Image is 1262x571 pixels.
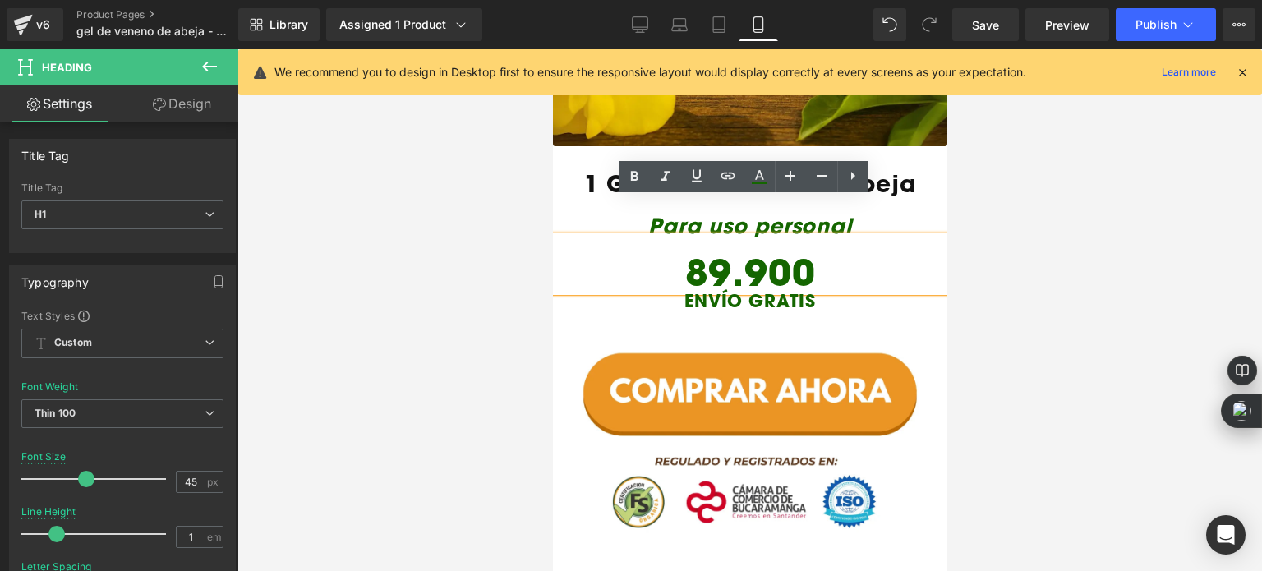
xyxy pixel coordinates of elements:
a: Design [122,85,242,122]
div: Typography [21,266,89,289]
a: Laptop [660,8,699,41]
div: Text Styles [21,309,223,322]
div: Font Size [21,451,67,463]
span: Save [972,16,999,34]
div: Title Tag [21,140,70,163]
span: Library [269,17,308,32]
b: H1 [35,208,46,220]
b: Custom [54,336,92,350]
a: Desktop [620,8,660,41]
a: v6 [7,8,63,41]
button: Redo [913,8,946,41]
span: Preview [1045,16,1089,34]
a: Mobile [739,8,778,41]
b: Thin 100 [35,407,76,419]
a: Product Pages [76,8,265,21]
div: Line Height [21,506,76,518]
p: We recommend you to design in Desktop first to ensure the responsive layout would display correct... [274,63,1026,81]
span: em [207,532,221,542]
span: gel de veneno de abeja - APITOXINA [76,25,234,38]
div: Assigned 1 Product [339,16,469,33]
div: Title Tag [21,182,223,194]
button: Undo [873,8,906,41]
a: New Library [238,8,320,41]
span: px [207,477,221,487]
div: Open Intercom Messenger [1206,515,1246,555]
div: Font Weight [21,381,78,393]
button: Publish [1116,8,1216,41]
a: Preview [1025,8,1109,41]
span: Publish [1135,18,1177,31]
button: More [1223,8,1255,41]
i: Para uso personal [95,162,298,190]
div: v6 [33,14,53,35]
a: Tablet [699,8,739,41]
a: Learn more [1155,62,1223,82]
span: Heading [42,61,92,74]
